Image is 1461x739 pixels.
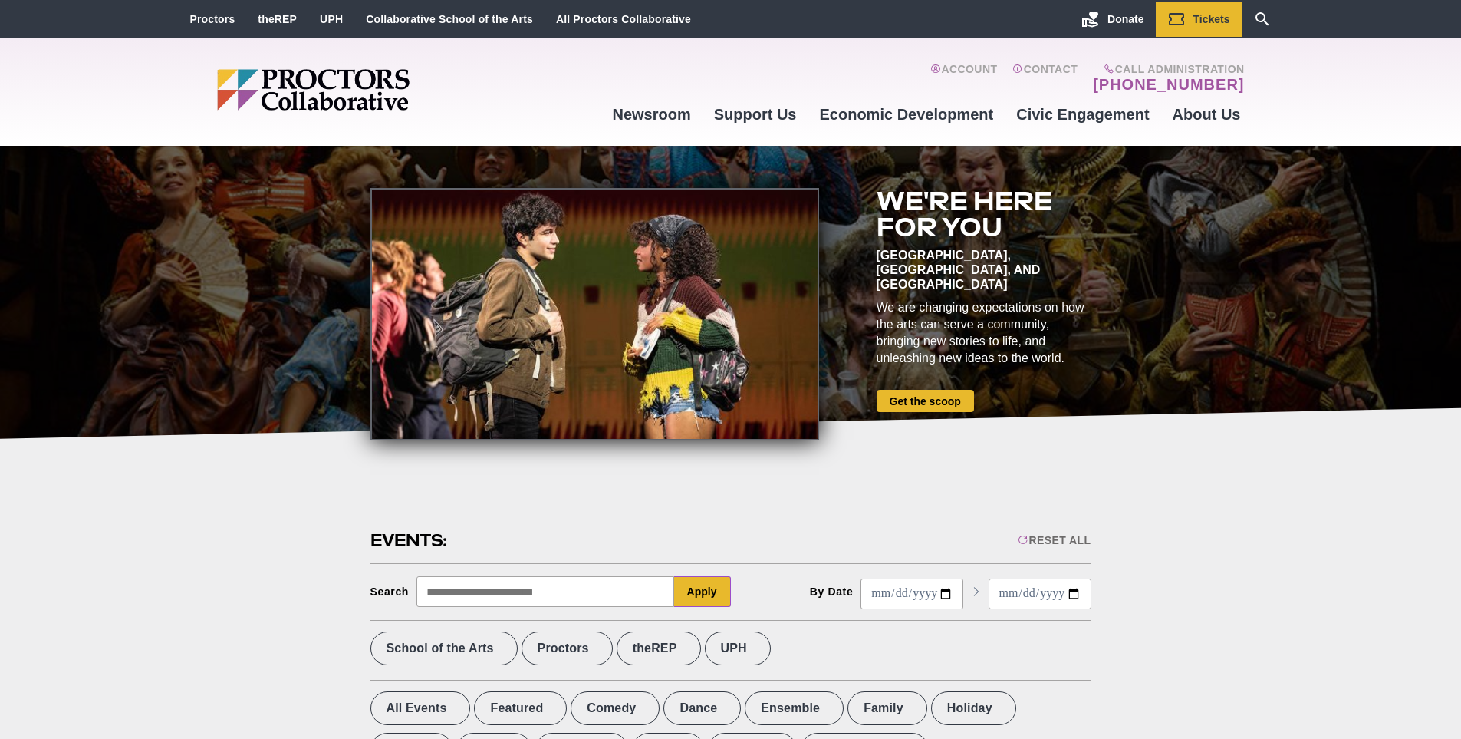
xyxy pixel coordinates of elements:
label: theREP [617,632,701,665]
span: Tickets [1193,13,1230,25]
h2: Events: [370,529,449,553]
a: Get the scoop [877,390,974,412]
label: All Events [370,691,471,725]
a: Civic Engagement [1005,94,1160,135]
span: Call Administration [1088,63,1244,75]
div: Reset All [1018,534,1091,546]
label: Comedy [571,691,660,725]
a: Proctors [190,13,235,25]
label: Holiday [931,691,1016,725]
img: Proctors logo [217,69,528,111]
div: Search [370,586,410,598]
span: Donate [1107,13,1143,25]
a: Tickets [1156,2,1242,37]
div: By Date [810,586,854,598]
a: Economic Development [808,94,1005,135]
label: Featured [474,691,567,725]
a: Support Us [703,94,808,135]
a: Search [1242,2,1283,37]
a: Account [930,63,997,94]
label: Ensemble [745,691,844,725]
a: About Us [1161,94,1252,135]
a: Donate [1070,2,1155,37]
a: UPH [320,13,343,25]
div: [GEOGRAPHIC_DATA], [GEOGRAPHIC_DATA], and [GEOGRAPHIC_DATA] [877,248,1091,292]
div: We are changing expectations on how the arts can serve a community, bringing new stories to life,... [877,299,1091,367]
a: Newsroom [601,94,702,135]
a: Contact [1012,63,1078,94]
button: Apply [674,576,731,607]
label: Proctors [522,632,613,665]
a: All Proctors Collaborative [556,13,691,25]
a: Collaborative School of the Arts [366,13,533,25]
a: theREP [258,13,297,25]
label: Dance [663,691,741,725]
label: School of the Arts [370,632,518,665]
label: Family [847,691,927,725]
label: UPH [705,632,771,665]
h2: We're here for you [877,188,1091,240]
a: [PHONE_NUMBER] [1093,75,1244,94]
